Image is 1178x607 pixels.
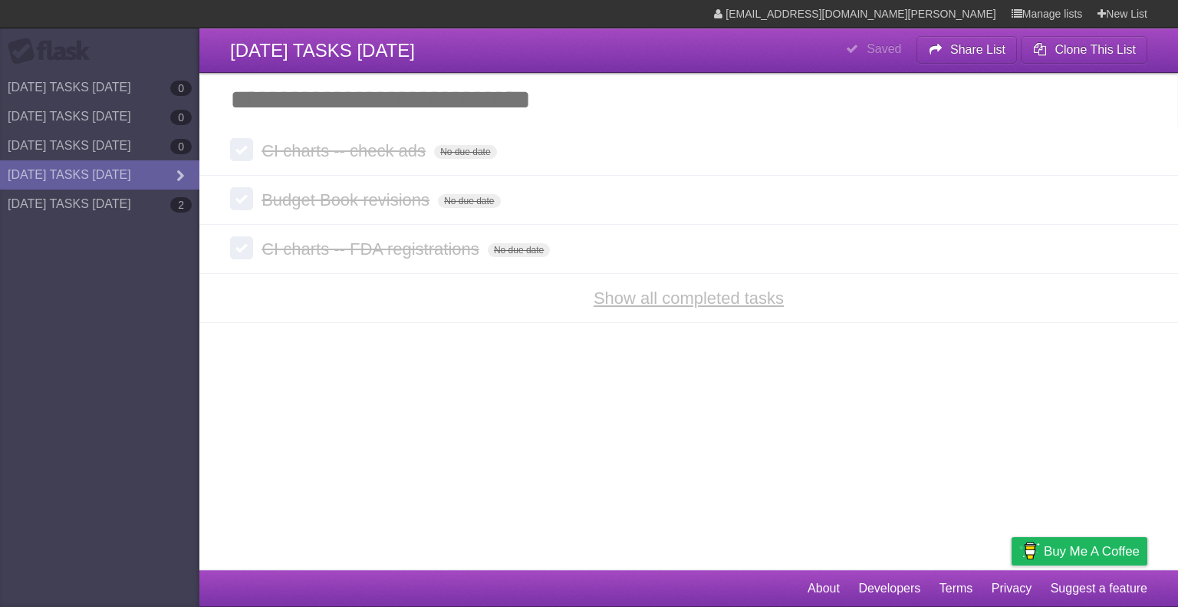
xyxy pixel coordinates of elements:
span: No due date [438,194,500,208]
a: Terms [939,574,973,603]
span: CI charts -- check ads [262,141,429,160]
label: Done [230,138,253,161]
span: No due date [488,243,550,257]
button: Clone This List [1021,36,1147,64]
button: Share List [916,36,1018,64]
img: Buy me a coffee [1019,538,1040,564]
b: Share List [950,43,1005,56]
span: CI charts -- FDA registrations [262,239,483,259]
span: Buy me a coffee [1044,538,1140,565]
b: 0 [170,139,192,154]
a: Suggest a feature [1051,574,1147,603]
span: No due date [434,145,496,159]
a: Privacy [992,574,1032,603]
b: 0 [170,110,192,125]
b: 2 [170,197,192,213]
a: Show all completed tasks [594,289,784,308]
b: Saved [867,42,901,55]
a: Developers [858,574,920,603]
span: Budget Book revisions [262,190,433,209]
a: About [808,574,840,603]
label: Done [230,187,253,210]
div: Flask [8,38,100,65]
a: Buy me a coffee [1012,537,1147,566]
b: 0 [170,81,192,96]
label: Done [230,236,253,259]
b: Clone This List [1055,43,1136,56]
span: [DATE] TASKS [DATE] [230,40,415,61]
